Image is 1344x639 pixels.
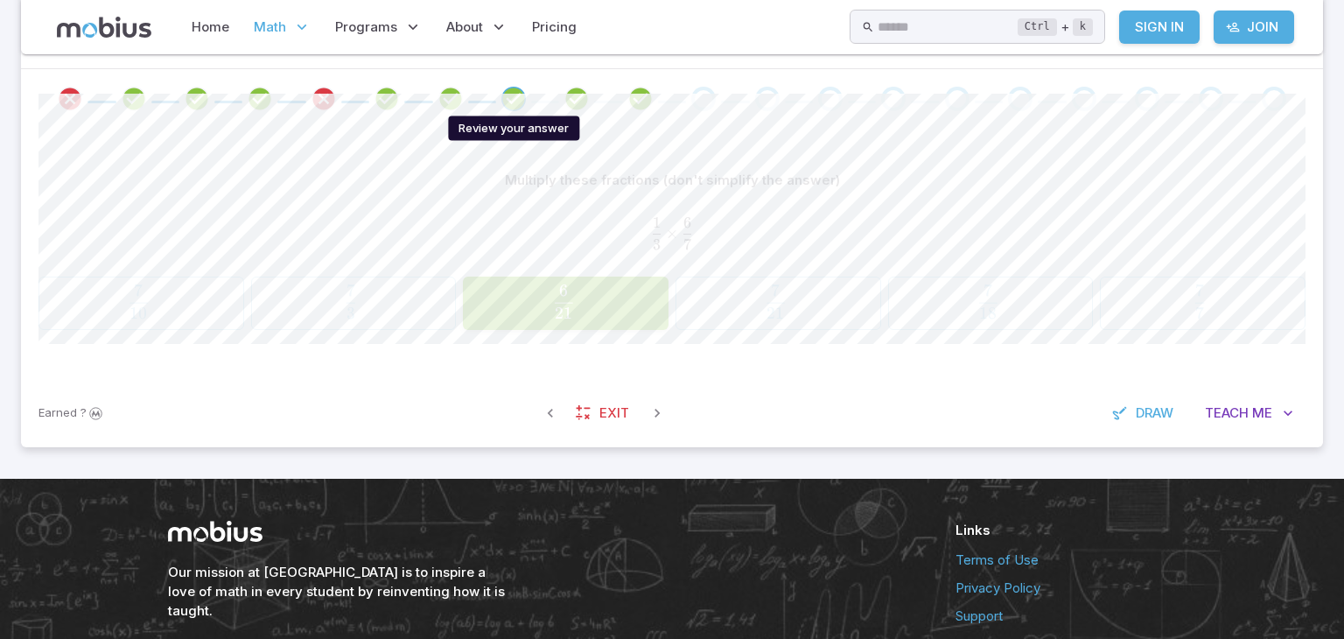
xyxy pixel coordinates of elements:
a: Terms of Use [955,551,1176,570]
a: Join [1214,11,1294,44]
div: Go to the next question [945,87,969,111]
div: Go to the next question [1008,87,1032,111]
div: Go to the next question [755,87,780,111]
span: Math [254,18,286,37]
div: Go to the next question [691,87,716,111]
span: Next Question [641,397,673,429]
span: Programs [335,18,397,37]
div: Review your answer [448,116,579,140]
div: Review your answer [628,87,653,111]
div: + [1018,17,1093,38]
div: Go to the next question [1072,87,1096,111]
a: Home [186,7,234,47]
span: 7 [683,235,691,254]
a: Sign In [1119,11,1200,44]
span: Me [1252,404,1272,423]
kbd: k [1073,18,1093,36]
span: ​ [661,217,662,238]
div: Go to the next question [881,87,906,111]
span: ​ [572,284,574,307]
span: Draw [1136,404,1173,423]
div: Go to the next question [1262,87,1286,111]
span: 6 [558,280,567,300]
span: 21 [554,304,572,324]
a: Exit [566,397,641,430]
div: Review your answer [185,87,209,111]
span: 6 [683,214,691,232]
span: About [446,18,483,37]
h6: Our mission at [GEOGRAPHIC_DATA] is to inspire a love of math in every student by reinventing how... [168,563,509,621]
p: Sign In to earn Mobius dollars [38,404,105,422]
div: Review your answer [564,87,589,111]
span: ​ [691,217,693,238]
button: TeachMe [1193,397,1305,430]
div: Review your answer [311,87,336,111]
span: Previous Question [535,397,566,429]
a: Pricing [527,7,582,47]
span: × [666,224,678,242]
span: Teach [1205,404,1249,423]
a: Support [955,607,1176,626]
div: Review your answer [438,87,463,111]
kbd: Ctrl [1018,18,1057,36]
span: Earned [38,404,77,422]
span: 3 [653,235,661,254]
button: Draw [1102,397,1186,430]
span: Exit [599,404,629,423]
p: Multiply these fractions (don't simplify the answer) [505,171,840,190]
div: Review your answer [122,87,146,111]
div: Go to the next question [818,87,843,111]
h6: Links [955,521,1176,540]
div: Review your answer [58,87,82,111]
a: Privacy Policy [955,579,1176,598]
div: Review your answer [501,87,526,111]
div: Go to the next question [1199,87,1223,111]
span: ? [80,404,87,422]
div: Go to the next question [1135,87,1159,111]
div: Review your answer [248,87,272,111]
div: Review your answer [374,87,399,111]
span: 1 [653,214,661,232]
